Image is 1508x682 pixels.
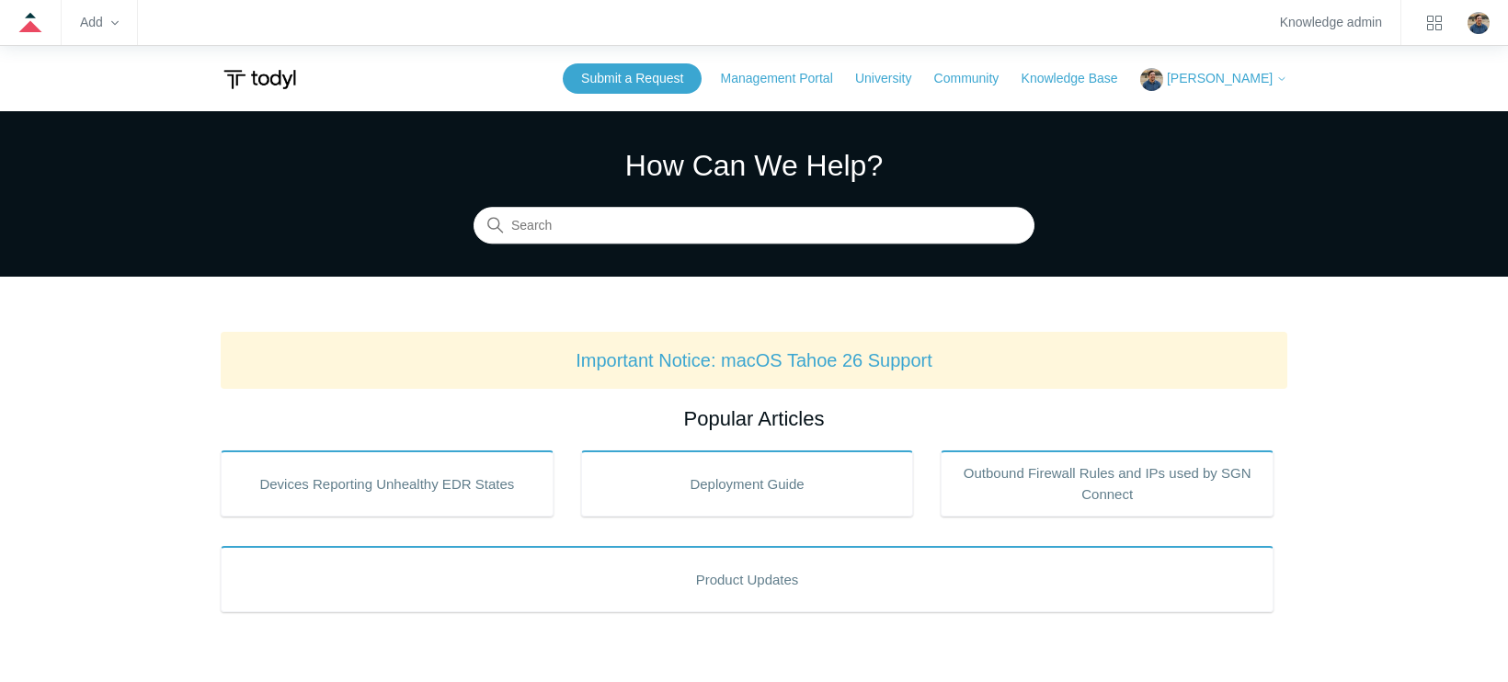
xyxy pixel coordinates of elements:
a: Knowledge Base [1022,69,1137,88]
a: Management Portal [721,69,851,88]
a: Important Notice: macOS Tahoe 26 Support [576,350,932,370]
h1: How Can We Help? [474,143,1034,188]
img: Todyl Support Center Help Center home page [221,63,299,97]
button: [PERSON_NAME] [1140,68,1287,91]
h2: Popular Articles [221,404,1287,434]
input: Search [474,208,1034,244]
a: Community [934,69,1018,88]
zd-hc-trigger: Add [80,17,119,28]
a: Knowledge admin [1280,17,1382,28]
a: Outbound Firewall Rules and IPs used by SGN Connect [941,450,1274,517]
a: Deployment Guide [581,450,914,517]
a: Product Updates [221,546,1274,612]
a: University [855,69,930,88]
a: Devices Reporting Unhealthy EDR States [221,450,554,517]
span: [PERSON_NAME] [1167,71,1273,85]
img: user avatar [1468,12,1490,34]
a: Submit a Request [563,63,702,94]
zd-hc-trigger: Click your profile icon to open the profile menu [1468,12,1490,34]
